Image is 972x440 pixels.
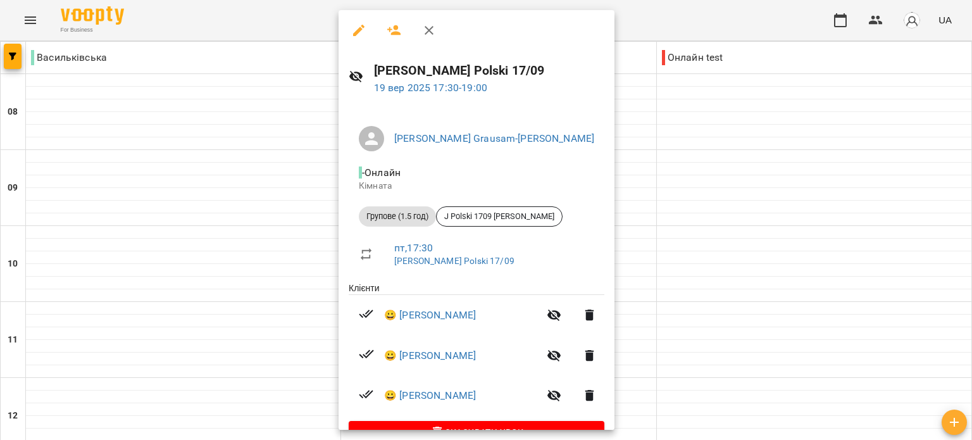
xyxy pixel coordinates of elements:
[349,282,604,421] ul: Клієнти
[359,306,374,322] svg: Візит сплачено
[394,256,514,266] a: [PERSON_NAME] Polski 17/09
[359,180,594,192] p: Кімната
[359,167,403,179] span: - Онлайн
[359,211,436,222] span: Групове (1.5 год)
[359,346,374,361] svg: Візит сплачено
[394,242,433,254] a: пт , 17:30
[374,61,605,80] h6: [PERSON_NAME] Polski 17/09
[394,132,594,144] a: [PERSON_NAME] Grausam-[PERSON_NAME]
[374,82,487,94] a: 19 вер 2025 17:30-19:00
[437,211,562,222] span: J Polski 1709 [PERSON_NAME]
[384,308,476,323] a: 😀 [PERSON_NAME]
[384,388,476,403] a: 😀 [PERSON_NAME]
[436,206,563,227] div: J Polski 1709 [PERSON_NAME]
[384,348,476,363] a: 😀 [PERSON_NAME]
[359,387,374,402] svg: Візит сплачено
[359,425,594,440] span: Скасувати Урок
